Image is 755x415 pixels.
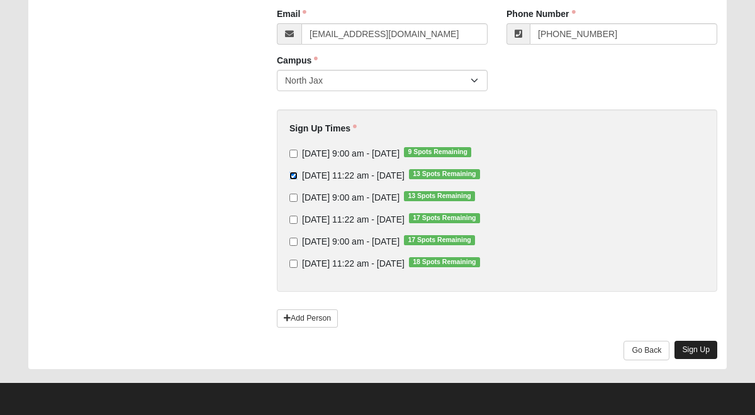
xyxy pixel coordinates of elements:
input: [DATE] 9:00 am - [DATE]17 Spots Remaining [289,238,298,246]
label: Sign Up Times [289,122,357,135]
label: Phone Number [506,8,576,20]
span: [DATE] 9:00 am - [DATE] [302,236,400,246]
label: Campus [277,54,318,67]
span: 17 Spots Remaining [409,213,480,223]
input: [DATE] 9:00 am - [DATE]13 Spots Remaining [289,194,298,202]
input: [DATE] 9:00 am - [DATE]9 Spots Remaining [289,150,298,158]
span: 18 Spots Remaining [409,257,480,267]
a: Sign Up [674,341,717,359]
a: Go Back [624,341,669,360]
span: [DATE] 11:22 am - [DATE] [302,214,405,224]
input: [DATE] 11:22 am - [DATE]17 Spots Remaining [289,216,298,224]
span: [DATE] 9:00 am - [DATE] [302,192,400,202]
span: [DATE] 11:22 am - [DATE] [302,258,405,268]
span: 17 Spots Remaining [404,235,475,245]
a: Add Person [277,309,338,328]
input: [DATE] 11:22 am - [DATE]18 Spots Remaining [289,260,298,268]
span: [DATE] 11:22 am - [DATE] [302,170,405,180]
label: Email [277,8,306,20]
input: [DATE] 11:22 am - [DATE]13 Spots Remaining [289,172,298,180]
span: [DATE] 9:00 am - [DATE] [302,148,400,158]
span: 13 Spots Remaining [404,191,475,201]
span: 9 Spots Remaining [404,147,471,157]
span: 13 Spots Remaining [409,169,480,179]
